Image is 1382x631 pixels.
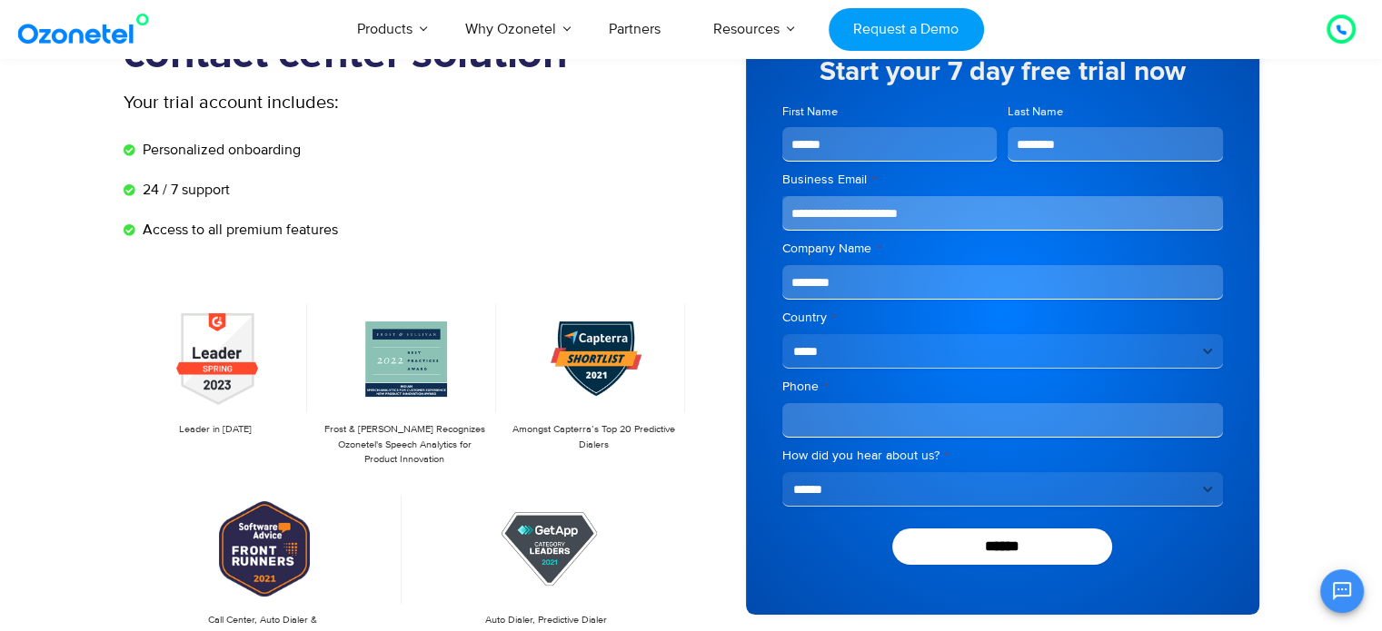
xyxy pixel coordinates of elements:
span: 24 / 7 support [138,179,230,201]
span: Personalized onboarding [138,139,301,161]
h5: Start your 7 day free trial now [782,58,1223,85]
button: Open chat [1320,569,1364,613]
p: Amongst Capterra’s Top 20 Predictive Dialers [511,422,676,452]
p: Your trial account includes: [124,89,555,116]
label: First Name [782,104,998,121]
label: Country [782,309,1223,327]
p: Frost & [PERSON_NAME] Recognizes Ozonetel's Speech Analytics for Product Innovation [322,422,487,468]
p: Leader in [DATE] [133,422,298,438]
a: Request a Demo [829,8,984,51]
label: Phone [782,378,1223,396]
label: How did you hear about us? [782,447,1223,465]
label: Business Email [782,171,1223,189]
label: Last Name [1008,104,1223,121]
label: Company Name [782,240,1223,258]
span: Access to all premium features [138,219,338,241]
